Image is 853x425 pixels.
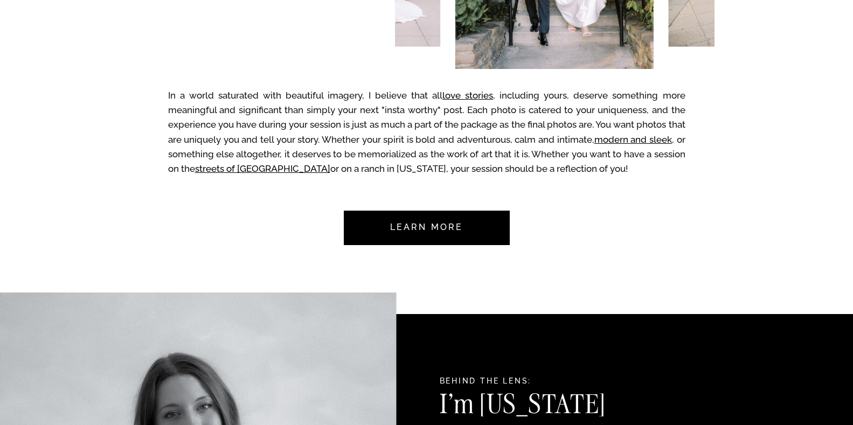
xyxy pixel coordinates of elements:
p: In a world saturated with beautiful imagery, I believe that all , including yours, deserve someth... [168,88,685,182]
a: Learn more [376,211,477,245]
a: modern and sleek [594,134,672,145]
a: love stories [442,90,493,101]
h3: I'm [US_STATE] [440,391,674,423]
h2: Behind the Lens: [440,376,669,388]
a: streets of [GEOGRAPHIC_DATA] [195,163,330,174]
